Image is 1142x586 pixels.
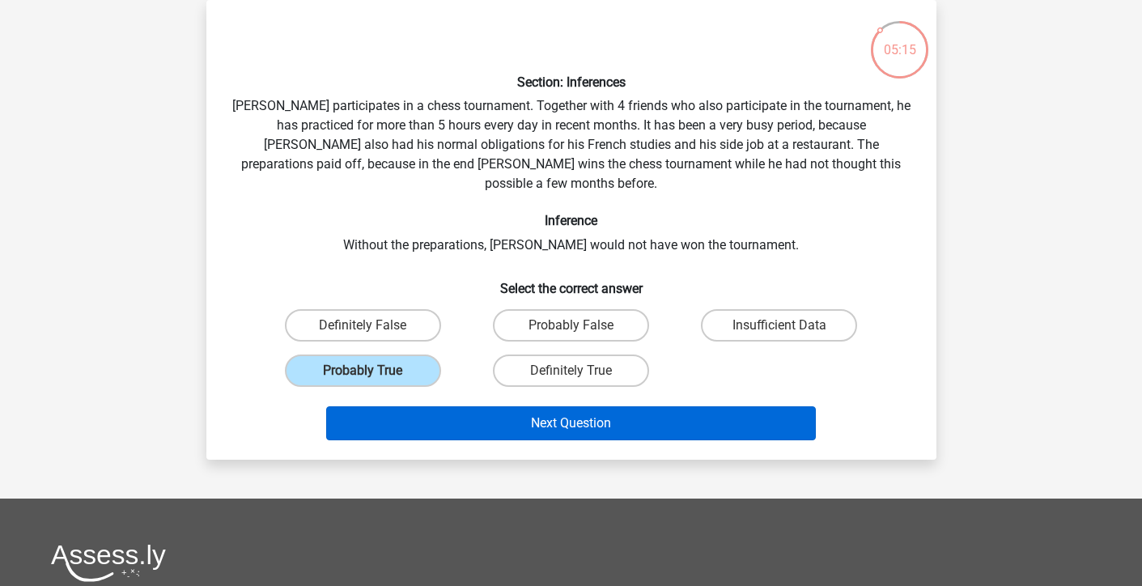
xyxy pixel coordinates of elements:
button: Next Question [326,406,816,440]
div: [PERSON_NAME] participates in a chess tournament. Together with 4 friends who also participate in... [213,13,930,447]
div: 05:15 [869,19,930,60]
label: Insufficient Data [701,309,857,342]
label: Definitely True [493,355,649,387]
label: Probably False [493,309,649,342]
label: Definitely False [285,309,441,342]
img: Assessly logo [51,544,166,582]
label: Probably True [285,355,441,387]
h6: Section: Inferences [232,74,911,90]
h6: Select the correct answer [232,268,911,296]
h6: Inference [232,213,911,228]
